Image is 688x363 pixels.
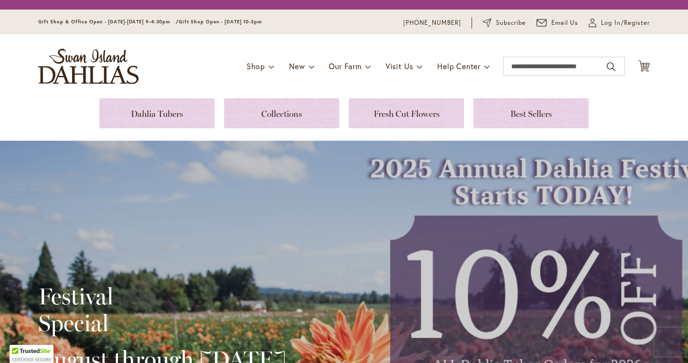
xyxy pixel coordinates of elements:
[496,18,526,28] span: Subscribe
[589,18,650,28] a: Log In/Register
[403,18,461,28] a: [PHONE_NUMBER]
[329,61,361,71] span: Our Farm
[247,61,265,71] span: Shop
[38,49,139,84] a: store logo
[551,18,579,28] span: Email Us
[437,61,481,71] span: Help Center
[179,19,262,25] span: Gift Shop Open - [DATE] 10-3pm
[607,59,615,74] button: Search
[386,61,413,71] span: Visit Us
[537,18,579,28] a: Email Us
[38,283,286,336] h2: Festival Special
[601,18,650,28] span: Log In/Register
[289,61,305,71] span: New
[38,19,179,25] span: Gift Shop & Office Open - [DATE]-[DATE] 9-4:30pm /
[483,18,526,28] a: Subscribe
